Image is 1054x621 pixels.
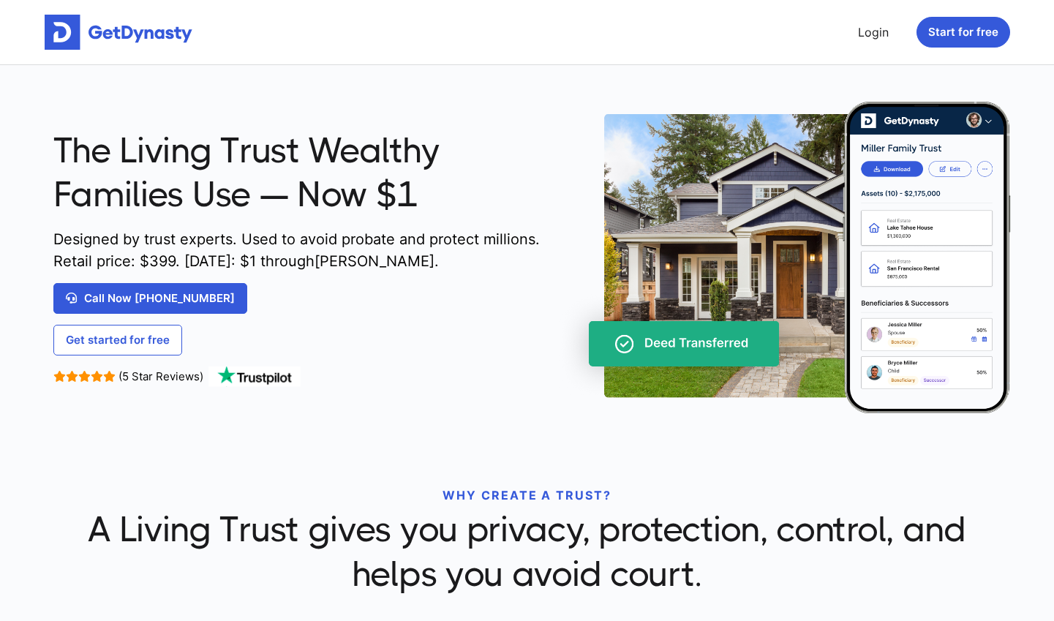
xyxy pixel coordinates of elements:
[53,486,1001,504] p: WHY CREATE A TRUST?
[53,129,546,217] span: The Living Trust Wealthy Families Use — Now $1
[852,18,895,47] a: Login
[45,15,192,50] img: Get started for free with Dynasty Trust Company
[207,366,302,387] img: TrustPilot Logo
[53,325,182,355] a: Get started for free
[53,283,247,314] a: Call Now [PHONE_NUMBER]
[118,369,203,383] span: (5 Star Reviews)
[53,228,546,272] span: Designed by trust experts. Used to avoid probate and protect millions. Retail price: $ 399 . [DAT...
[916,17,1010,48] button: Start for free
[557,102,1012,413] img: trust-on-cellphone
[53,508,1001,596] span: A Living Trust gives you privacy, protection, control, and helps you avoid court.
